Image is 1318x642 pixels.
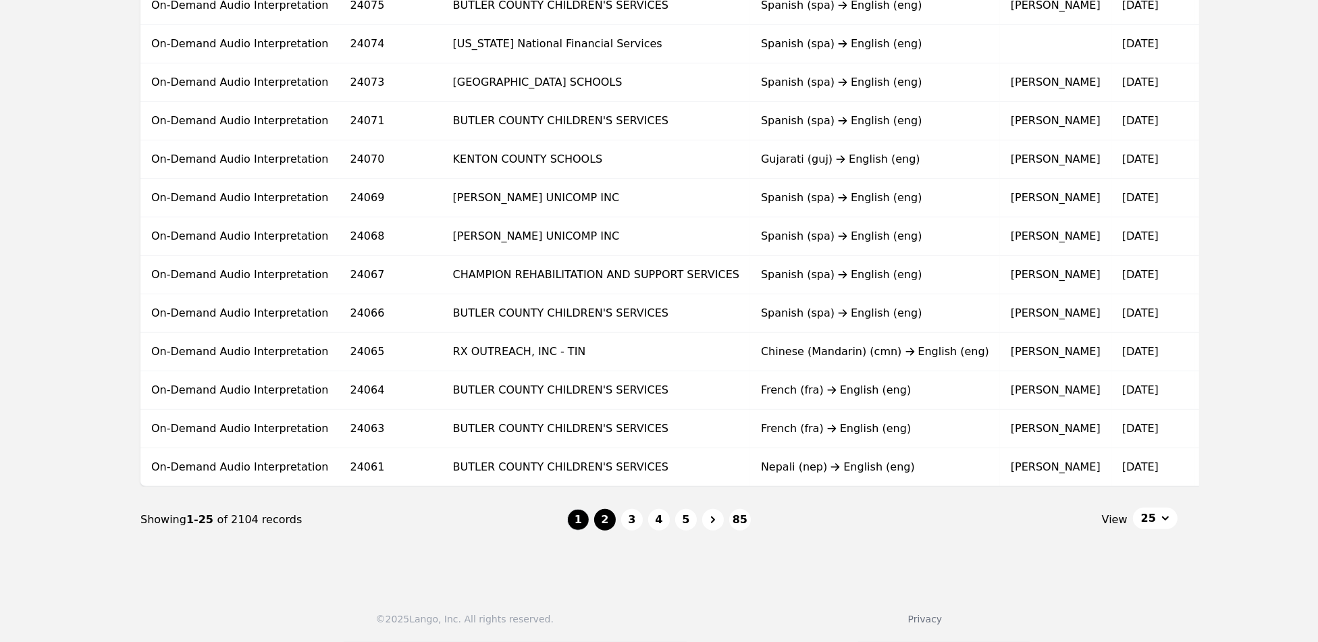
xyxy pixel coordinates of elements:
button: 25 [1133,508,1178,529]
td: BUTLER COUNTY CHILDREN'S SERVICES [442,371,750,410]
td: 24064 [340,371,442,410]
time: [DATE] [1122,37,1159,50]
td: On-Demand Audio Interpretation [140,179,340,217]
td: $15.11 [1194,371,1257,410]
time: [DATE] [1122,460,1159,473]
div: Showing of 2104 records [140,512,567,528]
td: 24063 [340,410,442,448]
td: On-Demand Audio Interpretation [140,63,340,102]
td: [PERSON_NAME] [1000,102,1111,140]
td: [PERSON_NAME] [1000,140,1111,179]
span: 1-25 [186,513,217,526]
button: 3 [621,509,643,531]
td: $0.00 [1194,448,1257,487]
td: [PERSON_NAME] [1000,217,1111,256]
button: 2 [594,509,616,531]
button: 85 [729,509,751,531]
td: 24065 [340,333,442,371]
div: Gujarati (guj) English (eng) [761,151,989,167]
div: Spanish (spa) English (eng) [761,113,989,129]
td: [GEOGRAPHIC_DATA] SCHOOLS [442,63,750,102]
time: [DATE] [1122,153,1159,165]
span: View [1102,512,1128,528]
button: 5 [675,509,697,531]
td: KENTON COUNTY SCHOOLS [442,140,750,179]
td: $1.61 [1194,63,1257,102]
time: [DATE] [1122,76,1159,88]
td: RX OUTREACH, INC - TIN [442,333,750,371]
div: Spanish (spa) English (eng) [761,228,989,244]
td: [PERSON_NAME] UNICOMP INC [442,179,750,217]
span: 25 [1141,510,1156,527]
time: [DATE] [1122,191,1159,204]
div: Chinese (Mandarin) (cmn) English (eng) [761,344,989,360]
td: $16.35 [1194,256,1257,294]
td: $0.00 [1194,333,1257,371]
td: BUTLER COUNTY CHILDREN'S SERVICES [442,410,750,448]
nav: Page navigation [140,487,1178,553]
td: [PERSON_NAME] [1000,410,1111,448]
td: BUTLER COUNTY CHILDREN'S SERVICES [442,102,750,140]
td: 24068 [340,217,442,256]
td: On-Demand Audio Interpretation [140,217,340,256]
td: On-Demand Audio Interpretation [140,410,340,448]
td: 24066 [340,294,442,333]
time: [DATE] [1122,422,1159,435]
td: BUTLER COUNTY CHILDREN'S SERVICES [442,294,750,333]
div: French (fra) English (eng) [761,382,989,398]
div: Spanish (spa) English (eng) [761,36,989,52]
td: BUTLER COUNTY CHILDREN'S SERVICES [442,448,750,487]
td: On-Demand Audio Interpretation [140,102,340,140]
td: $0.88 [1194,217,1257,256]
td: $3.58 [1194,179,1257,217]
td: [US_STATE] National Financial Services [442,25,750,63]
div: Spanish (spa) English (eng) [761,267,989,283]
div: Spanish (spa) English (eng) [761,190,989,206]
td: $0.00 [1194,410,1257,448]
td: $2.14 [1194,102,1257,140]
td: CHAMPION REHABILITATION AND SUPPORT SERVICES [442,256,750,294]
td: $2.76 [1194,294,1257,333]
td: [PERSON_NAME] [1000,294,1111,333]
td: 24074 [340,25,442,63]
time: [DATE] [1122,345,1159,358]
time: [DATE] [1122,114,1159,127]
td: 24061 [340,448,442,487]
td: $10.47 [1194,25,1257,63]
td: 24070 [340,140,442,179]
td: [PERSON_NAME] UNICOMP INC [442,217,750,256]
td: $0.00 [1194,140,1257,179]
button: 4 [648,509,670,531]
time: [DATE] [1122,268,1159,281]
td: 24067 [340,256,442,294]
td: On-Demand Audio Interpretation [140,371,340,410]
td: [PERSON_NAME] [1000,256,1111,294]
td: On-Demand Audio Interpretation [140,25,340,63]
td: On-Demand Audio Interpretation [140,333,340,371]
td: On-Demand Audio Interpretation [140,256,340,294]
td: 24073 [340,63,442,102]
td: 24071 [340,102,442,140]
td: [PERSON_NAME] [1000,63,1111,102]
td: On-Demand Audio Interpretation [140,448,340,487]
td: [PERSON_NAME] [1000,371,1111,410]
div: French (fra) English (eng) [761,421,989,437]
td: 24069 [340,179,442,217]
td: On-Demand Audio Interpretation [140,294,340,333]
time: [DATE] [1122,230,1159,242]
a: Privacy [908,614,943,624]
div: Nepali (nep) English (eng) [761,459,989,475]
div: Spanish (spa) English (eng) [761,74,989,90]
div: © 2025 Lango, Inc. All rights reserved. [376,612,554,626]
div: Spanish (spa) English (eng) [761,305,989,321]
td: [PERSON_NAME] [1000,448,1111,487]
td: [PERSON_NAME] [1000,333,1111,371]
time: [DATE] [1122,383,1159,396]
td: On-Demand Audio Interpretation [140,140,340,179]
time: [DATE] [1122,306,1159,319]
td: [PERSON_NAME] [1000,179,1111,217]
